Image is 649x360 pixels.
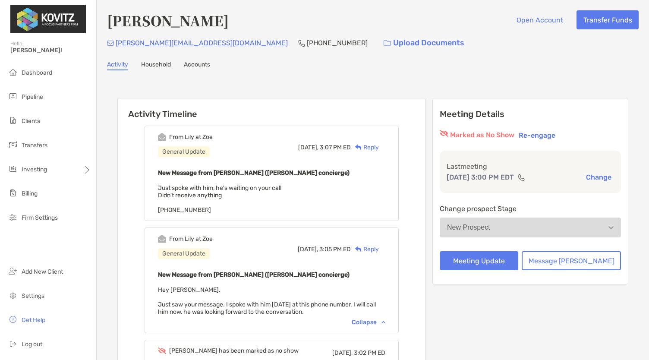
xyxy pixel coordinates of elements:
[320,144,351,151] span: 3:07 PM ED
[10,3,86,35] img: Zoe Logo
[522,251,621,270] button: Message [PERSON_NAME]
[22,214,58,221] span: Firm Settings
[355,145,362,150] img: Reply icon
[8,188,18,198] img: billing icon
[158,347,166,354] img: Event icon
[608,226,614,229] img: Open dropdown arrow
[381,321,385,323] img: Chevron icon
[22,341,42,348] span: Log out
[8,314,18,325] img: get-help icon
[22,142,47,149] span: Transfers
[22,268,63,275] span: Add New Client
[510,10,570,29] button: Open Account
[447,172,514,183] p: [DATE] 3:00 PM EDT
[440,203,621,214] p: Change prospect Stage
[22,117,40,125] span: Clients
[158,184,281,214] span: Just spoke with him, he's waiting on your call Didn't receive anything [PHONE_NUMBER]
[158,235,166,243] img: Event icon
[8,115,18,126] img: clients icon
[158,271,350,278] b: New Message from [PERSON_NAME] ([PERSON_NAME] concierge)
[298,40,305,47] img: Phone Icon
[384,40,391,46] img: button icon
[447,161,614,172] p: Last meeting
[22,69,52,76] span: Dashboard
[22,93,43,101] span: Pipeline
[378,34,470,52] a: Upload Documents
[22,190,38,197] span: Billing
[351,143,379,152] div: Reply
[355,246,362,252] img: Reply icon
[440,109,621,120] p: Meeting Details
[10,47,91,54] span: [PERSON_NAME]!
[169,133,213,141] div: From Lily at Zoe
[141,61,171,70] a: Household
[447,224,490,231] div: New Prospect
[450,130,514,140] p: Marked as No Show
[8,212,18,222] img: firm-settings icon
[332,349,353,357] span: [DATE],
[352,319,385,326] div: Collapse
[8,338,18,349] img: logout icon
[8,91,18,101] img: pipeline icon
[158,286,376,316] span: Hey [PERSON_NAME], Just saw your message. I spoke with him [DATE] at this phone number. I will ca...
[116,38,288,48] p: [PERSON_NAME][EMAIL_ADDRESS][DOMAIN_NAME]
[8,290,18,300] img: settings icon
[307,38,368,48] p: [PHONE_NUMBER]
[118,98,425,119] h6: Activity Timeline
[158,169,350,177] b: New Message from [PERSON_NAME] ([PERSON_NAME] concierge)
[440,251,518,270] button: Meeting Update
[354,349,385,357] span: 3:02 PM ED
[158,248,210,259] div: General Update
[577,10,639,29] button: Transfer Funds
[516,130,558,140] button: Re-engage
[8,67,18,77] img: dashboard icon
[298,144,318,151] span: [DATE],
[22,316,45,324] span: Get Help
[107,41,114,46] img: Email Icon
[351,245,379,254] div: Reply
[298,246,318,253] span: [DATE],
[319,246,351,253] span: 3:05 PM ED
[22,166,47,173] span: Investing
[169,347,299,354] div: [PERSON_NAME] has been marked as no show
[158,146,210,157] div: General Update
[440,130,448,137] img: red eyr
[158,133,166,141] img: Event icon
[8,266,18,276] img: add_new_client icon
[583,173,614,182] button: Change
[169,235,213,243] div: From Lily at Zoe
[107,10,229,30] h4: [PERSON_NAME]
[107,61,128,70] a: Activity
[440,218,621,237] button: New Prospect
[517,174,525,181] img: communication type
[8,164,18,174] img: investing icon
[8,139,18,150] img: transfers icon
[22,292,44,300] span: Settings
[184,61,210,70] a: Accounts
